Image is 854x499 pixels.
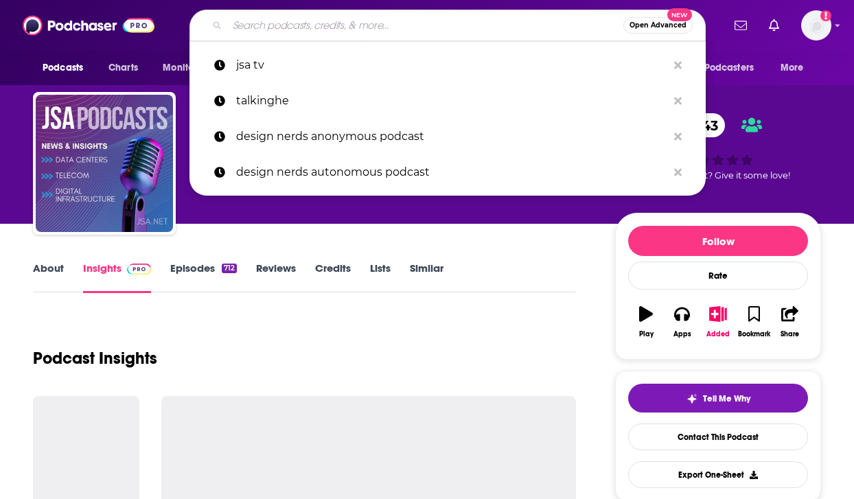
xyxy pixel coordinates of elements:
[36,95,173,232] img: JSA Podcasts | Telecom, Digital Infrastructure and Data Center News, Insights + More
[189,154,706,190] a: design nerds autonomous podcast
[679,55,774,81] button: open menu
[370,262,391,293] a: Lists
[771,55,821,81] button: open menu
[163,58,211,78] span: Monitoring
[686,393,697,404] img: tell me why sparkle
[781,330,799,338] div: Share
[664,297,700,347] button: Apps
[170,262,237,293] a: Episodes712
[639,330,654,338] div: Play
[615,104,821,189] div: 43Good podcast? Give it some love!
[706,330,730,338] div: Added
[189,119,706,154] a: design nerds anonymous podcast
[33,55,101,81] button: open menu
[646,170,790,181] span: Good podcast? Give it some love!
[227,14,623,36] input: Search podcasts, credits, & more...
[700,297,736,347] button: Added
[781,58,804,78] span: More
[236,119,667,154] p: design nerds anonymous podcast
[108,58,138,78] span: Charts
[236,47,667,83] p: jsa tv
[688,58,754,78] span: For Podcasters
[703,393,750,404] span: Tell Me Why
[729,14,752,37] a: Show notifications dropdown
[153,55,229,81] button: open menu
[410,262,443,293] a: Similar
[100,55,146,81] a: Charts
[43,58,83,78] span: Podcasts
[83,262,151,293] a: InsightsPodchaser Pro
[667,8,692,21] span: New
[820,10,831,21] svg: Add a profile image
[623,17,693,34] button: Open AdvancedNew
[628,423,808,450] a: Contact This Podcast
[801,10,831,40] span: Logged in as systemsteam
[763,14,785,37] a: Show notifications dropdown
[236,154,667,190] p: design nerds autonomous podcast
[222,264,237,273] div: 712
[256,262,296,293] a: Reviews
[628,226,808,256] button: Follow
[189,47,706,83] a: jsa tv
[630,22,686,29] span: Open Advanced
[738,330,770,338] div: Bookmark
[801,10,831,40] button: Show profile menu
[33,348,157,369] h1: Podcast Insights
[33,262,64,293] a: About
[23,12,154,38] img: Podchaser - Follow, Share and Rate Podcasts
[315,262,351,293] a: Credits
[673,330,691,338] div: Apps
[736,297,772,347] button: Bookmark
[189,10,706,41] div: Search podcasts, credits, & more...
[628,461,808,488] button: Export One-Sheet
[801,10,831,40] img: User Profile
[189,83,706,119] a: talkinghe
[236,83,667,119] p: talkinghe
[688,113,725,137] span: 43
[628,262,808,290] div: Rate
[628,297,664,347] button: Play
[772,297,808,347] button: Share
[127,264,151,275] img: Podchaser Pro
[628,384,808,413] button: tell me why sparkleTell Me Why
